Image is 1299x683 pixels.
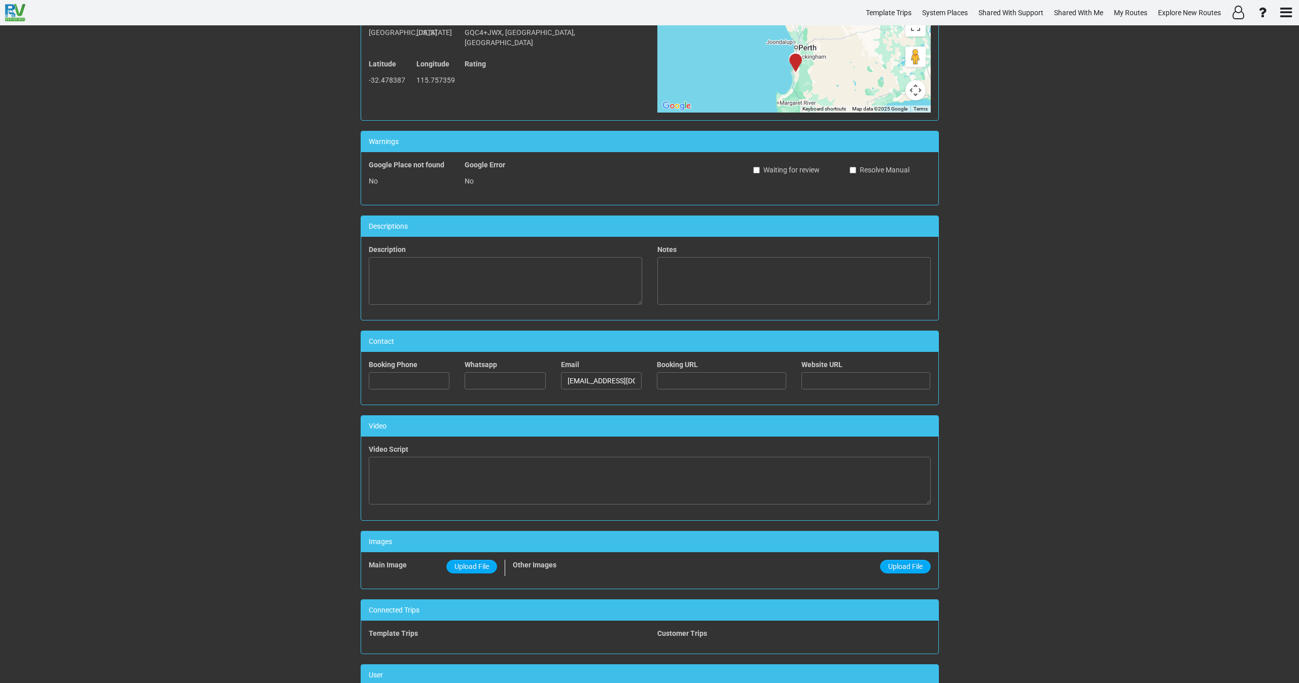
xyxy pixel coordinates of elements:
[369,177,378,185] span: No
[852,106,907,112] span: Map data ©2025 Google
[369,160,444,170] label: Google Place not found
[861,3,916,23] a: Template Trips
[918,3,972,23] a: System Places
[513,560,556,570] label: Other Images
[369,76,405,84] span: -32.478387
[1153,3,1225,23] a: Explore New Routes
[361,600,938,621] div: Connected Trips
[361,331,938,352] div: Contact
[657,244,677,255] label: Notes
[361,216,938,237] div: Descriptions
[657,628,707,638] label: Customer Trips
[660,99,693,113] a: Open this area in Google Maps (opens a new window)
[1049,3,1108,23] a: Shared With Me
[465,28,575,47] span: GQC4+JWX, [GEOGRAPHIC_DATA], [GEOGRAPHIC_DATA]
[416,76,455,84] span: 115.757359
[801,360,842,370] label: Website URL
[361,531,938,552] div: Images
[369,628,418,638] label: Template Trips
[361,416,938,437] div: Video
[369,28,437,37] span: [GEOGRAPHIC_DATA]
[1114,9,1147,17] span: My Routes
[753,165,820,175] label: Waiting for review
[905,47,926,67] button: Drag Pegman onto the map to open Street View
[416,59,449,69] label: Longitude
[369,560,407,570] label: Main Image
[465,360,497,370] label: Whatsapp
[914,106,928,112] a: Terms
[905,80,926,100] button: Map camera controls
[657,360,698,370] label: Booking URL
[369,444,408,454] label: Video Script
[850,167,856,173] input: Resolve Manual
[978,9,1043,17] span: Shared With Support
[974,3,1048,23] a: Shared With Support
[369,59,396,69] label: Latitude
[1109,3,1152,23] a: My Routes
[561,360,579,370] label: Email
[922,9,968,17] span: System Places
[753,167,760,173] input: Waiting for review
[465,160,505,170] label: Google Error
[369,244,406,255] label: Description
[465,177,474,185] span: No
[454,562,489,570] span: Upload File
[888,562,923,570] span: Upload File
[850,165,909,175] label: Resolve Manual
[866,9,911,17] span: Template Trips
[5,4,25,21] img: RvPlanetLogo.png
[465,59,486,69] label: Rating
[660,99,693,113] img: Google
[802,105,846,113] button: Keyboard shortcuts
[361,131,938,152] div: Warnings
[369,360,417,370] label: Booking Phone
[1054,9,1103,17] span: Shared With Me
[416,28,452,37] span: [US_STATE]
[1158,9,1221,17] span: Explore New Routes
[905,16,926,37] button: Toggle fullscreen view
